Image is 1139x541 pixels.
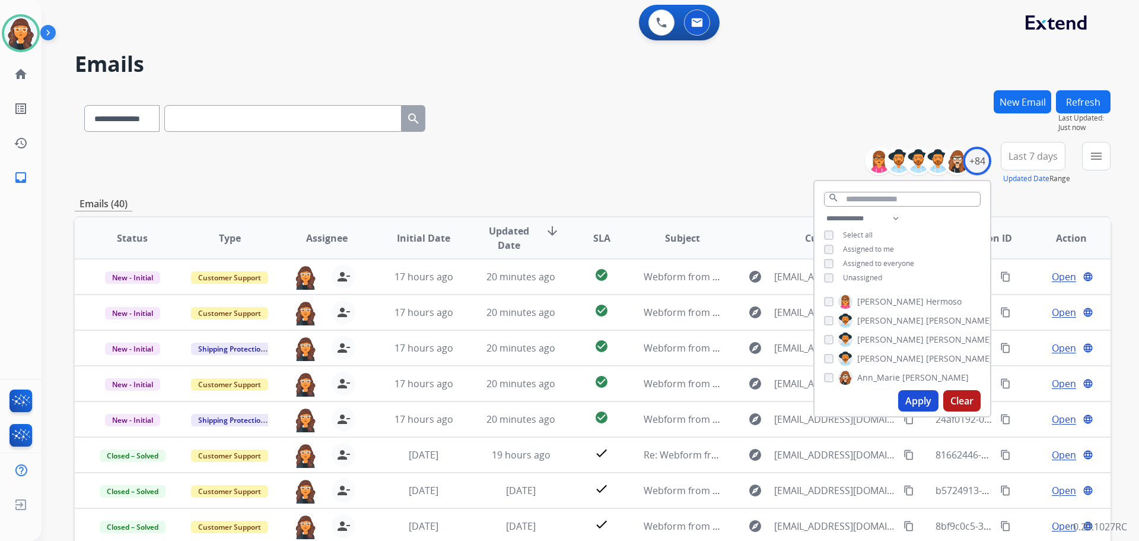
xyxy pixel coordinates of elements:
[294,407,317,432] img: agent-avatar
[1000,414,1011,425] mat-icon: content_copy
[486,306,555,319] span: 20 minutes ago
[394,413,453,426] span: 17 hours ago
[594,268,609,282] mat-icon: check_circle
[994,90,1051,113] button: New Email
[898,390,938,412] button: Apply
[336,483,351,498] mat-icon: person_remove
[294,336,317,361] img: agent-avatar
[843,230,873,240] span: Select all
[843,258,914,268] span: Assigned to everyone
[409,520,438,533] span: [DATE]
[926,315,992,327] span: [PERSON_NAME]
[594,303,609,318] mat-icon: check_circle
[100,450,166,462] span: Closed – Solved
[857,315,924,327] span: [PERSON_NAME]
[75,52,1111,76] h2: Emails
[1052,412,1076,426] span: Open
[774,377,896,391] span: [EMAIL_ADDRESS][DOMAIN_NAME]
[1000,343,1011,353] mat-icon: content_copy
[594,446,609,460] mat-icon: check
[1058,113,1111,123] span: Last Updated:
[644,306,912,319] span: Webform from [EMAIL_ADDRESS][DOMAIN_NAME] on [DATE]
[1083,450,1093,460] mat-icon: language
[105,414,160,426] span: New - Initial
[191,343,272,355] span: Shipping Protection
[665,231,700,245] span: Subject
[1008,154,1058,159] span: Last 7 days
[75,197,132,211] p: Emails (40)
[902,372,969,384] span: [PERSON_NAME]
[105,307,160,319] span: New - Initial
[191,485,268,498] span: Customer Support
[105,378,160,391] span: New - Initial
[4,17,37,50] img: avatar
[1052,448,1076,462] span: Open
[336,519,351,533] mat-icon: person_remove
[409,448,438,461] span: [DATE]
[486,341,555,355] span: 20 minutes ago
[748,483,762,498] mat-icon: explore
[294,265,317,290] img: agent-avatar
[1083,343,1093,353] mat-icon: language
[843,273,882,283] span: Unassigned
[594,339,609,353] mat-icon: check_circle
[397,231,450,245] span: Initial Date
[1000,307,1011,318] mat-icon: content_copy
[774,305,896,319] span: [EMAIL_ADDRESS][DOMAIN_NAME]
[336,412,351,426] mat-icon: person_remove
[1056,90,1111,113] button: Refresh
[828,192,839,203] mat-icon: search
[857,296,924,308] span: [PERSON_NAME]
[1052,305,1076,319] span: Open
[394,341,453,355] span: 17 hours ago
[644,484,912,497] span: Webform from [EMAIL_ADDRESS][DOMAIN_NAME] on [DATE]
[1013,217,1111,259] th: Action
[805,231,851,245] span: Customer
[857,353,924,365] span: [PERSON_NAME]
[774,341,896,355] span: [EMAIL_ADDRESS][DOMAIN_NAME]
[306,231,348,245] span: Assignee
[294,372,317,397] img: agent-avatar
[644,270,912,283] span: Webform from [EMAIL_ADDRESS][DOMAIN_NAME] on [DATE]
[1052,519,1076,533] span: Open
[406,112,421,126] mat-icon: search
[843,244,894,254] span: Assigned to me
[943,390,981,412] button: Clear
[336,341,351,355] mat-icon: person_remove
[748,305,762,319] mat-icon: explore
[219,231,241,245] span: Type
[191,307,268,319] span: Customer Support
[191,271,268,284] span: Customer Support
[1003,174,1049,184] button: Updated Date
[903,414,914,425] mat-icon: content_copy
[294,479,317,504] img: agent-avatar
[903,521,914,531] mat-icon: content_copy
[482,224,536,252] span: Updated Date
[191,450,268,462] span: Customer Support
[1001,142,1065,170] button: Last 7 days
[506,520,536,533] span: [DATE]
[1083,378,1093,389] mat-icon: language
[1083,271,1093,282] mat-icon: language
[545,224,559,238] mat-icon: arrow_downward
[1073,520,1127,534] p: 0.20.1027RC
[1052,377,1076,391] span: Open
[191,521,268,533] span: Customer Support
[486,377,555,390] span: 20 minutes ago
[1000,450,1011,460] mat-icon: content_copy
[748,412,762,426] mat-icon: explore
[857,372,900,384] span: Ann_Marie
[336,377,351,391] mat-icon: person_remove
[100,485,166,498] span: Closed – Solved
[963,147,991,175] div: +84
[644,520,912,533] span: Webform from [EMAIL_ADDRESS][DOMAIN_NAME] on [DATE]
[644,413,912,426] span: Webform from [EMAIL_ADDRESS][DOMAIN_NAME] on [DATE]
[14,170,28,185] mat-icon: inbox
[774,412,896,426] span: [EMAIL_ADDRESS][DOMAIN_NAME]
[1058,123,1111,132] span: Just now
[336,305,351,319] mat-icon: person_remove
[644,377,912,390] span: Webform from [EMAIL_ADDRESS][DOMAIN_NAME] on [DATE]
[105,271,160,284] span: New - Initial
[594,482,609,496] mat-icon: check
[486,270,555,283] span: 20 minutes ago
